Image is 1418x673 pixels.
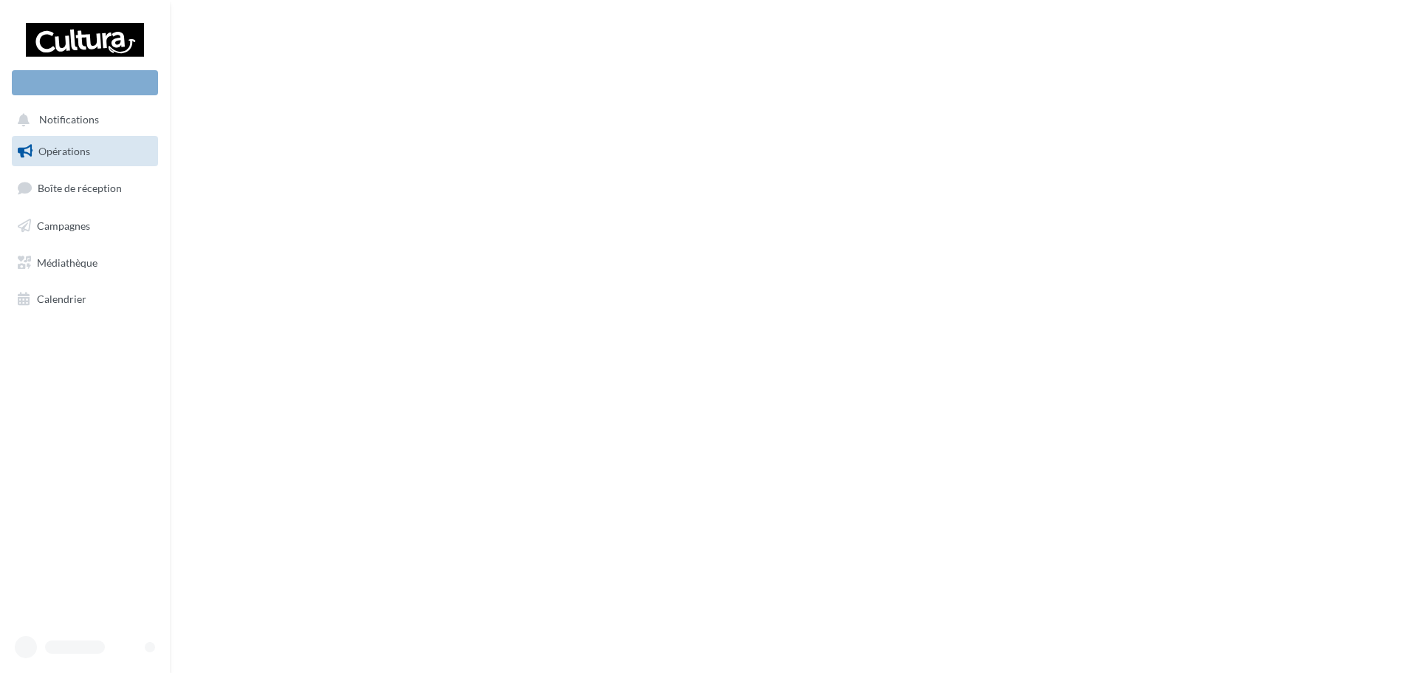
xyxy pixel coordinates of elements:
span: Campagnes [37,219,90,232]
div: Nouvelle campagne [12,70,158,95]
a: Opérations [9,136,161,167]
span: Calendrier [37,293,86,305]
a: Campagnes [9,211,161,242]
a: Boîte de réception [9,172,161,204]
span: Médiathèque [37,256,97,268]
span: Opérations [38,145,90,157]
a: Calendrier [9,284,161,315]
a: Médiathèque [9,247,161,279]
span: Notifications [39,114,99,126]
span: Boîte de réception [38,182,122,194]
